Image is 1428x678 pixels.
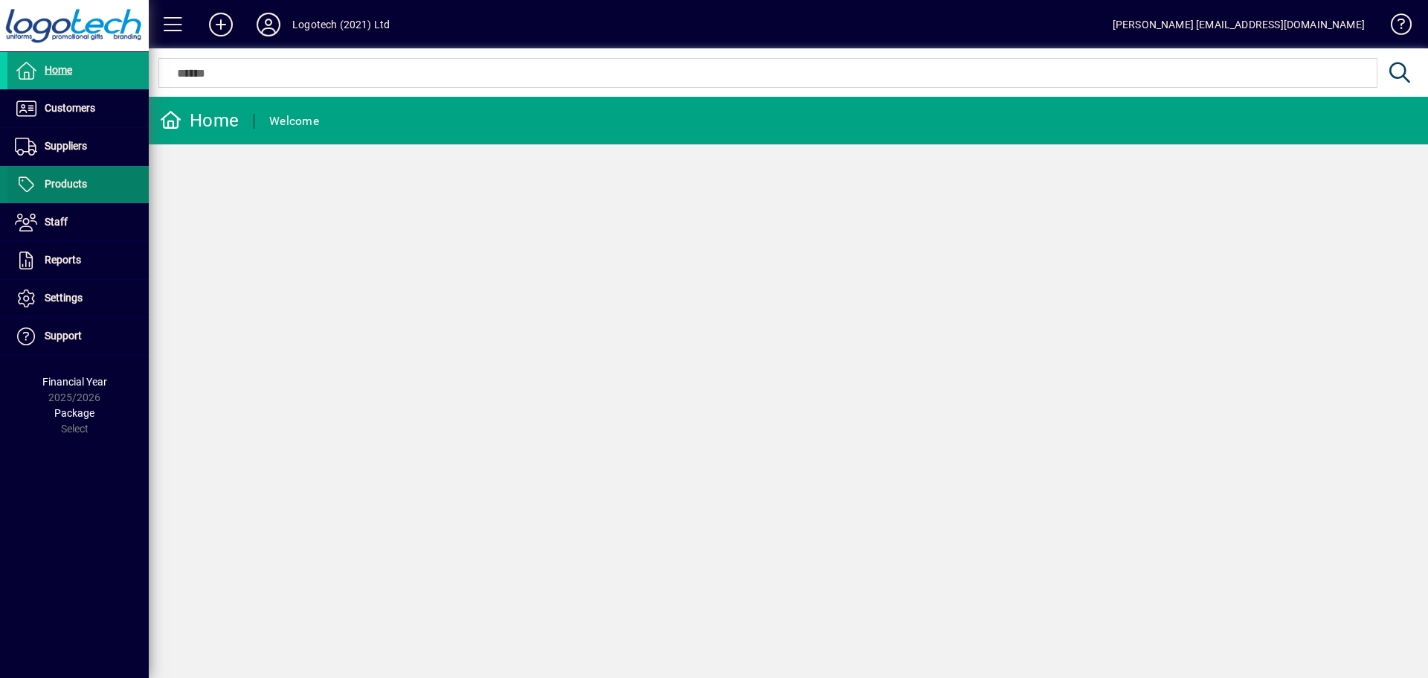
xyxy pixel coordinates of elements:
a: Staff [7,204,149,241]
span: Reports [45,254,81,266]
a: Reports [7,242,149,279]
a: Customers [7,90,149,127]
button: Add [197,11,245,38]
button: Profile [245,11,292,38]
a: Settings [7,280,149,317]
span: Suppliers [45,140,87,152]
div: Logotech (2021) Ltd [292,13,390,36]
div: Welcome [269,109,319,133]
div: [PERSON_NAME] [EMAIL_ADDRESS][DOMAIN_NAME] [1113,13,1365,36]
div: Home [160,109,239,132]
span: Support [45,330,82,342]
a: Products [7,166,149,203]
a: Suppliers [7,128,149,165]
span: Customers [45,102,95,114]
a: Support [7,318,149,355]
span: Settings [45,292,83,304]
span: Products [45,178,87,190]
span: Home [45,64,72,76]
span: Financial Year [42,376,107,388]
a: Knowledge Base [1380,3,1409,51]
span: Package [54,407,94,419]
span: Staff [45,216,68,228]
